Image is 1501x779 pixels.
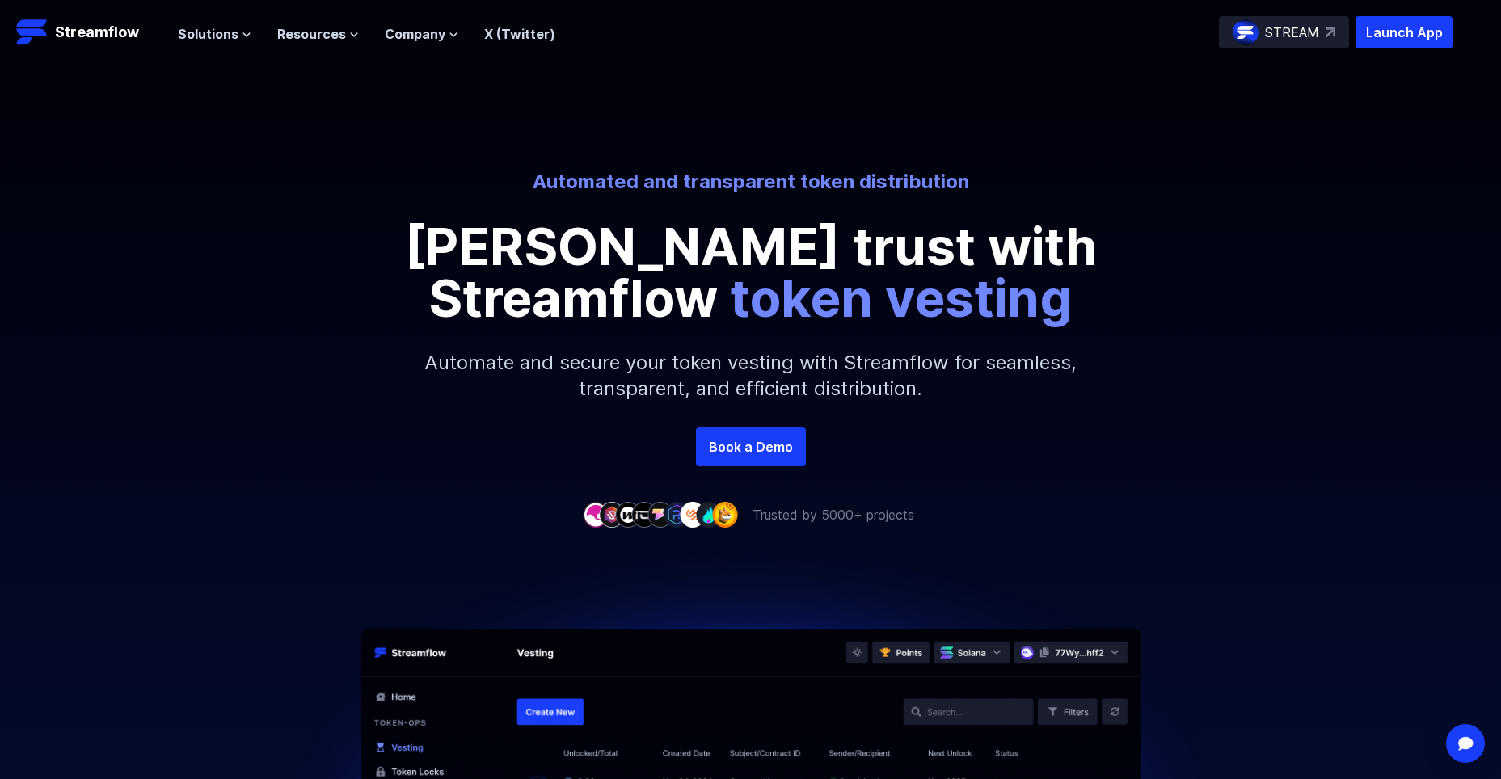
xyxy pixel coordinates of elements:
button: Company [385,24,458,44]
img: company-9 [712,502,738,527]
p: [PERSON_NAME] trust with Streamflow [387,221,1115,324]
img: Streamflow Logo [16,16,48,48]
img: company-1 [583,502,609,527]
div: Open Intercom Messenger [1446,724,1485,763]
a: Streamflow [16,16,162,48]
button: Resources [277,24,359,44]
a: X (Twitter) [484,26,555,42]
img: company-4 [631,502,657,527]
span: token vesting [730,267,1073,329]
p: STREAM [1265,23,1319,42]
img: company-7 [680,502,706,527]
img: company-5 [647,502,673,527]
p: Automated and transparent token distribution [303,169,1199,195]
p: Automate and secure your token vesting with Streamflow for seamless, transparent, and efficient d... [403,324,1098,427]
img: streamflow-logo-circle.png [1233,19,1259,45]
img: top-right-arrow.svg [1326,27,1335,37]
img: company-2 [599,502,625,527]
p: Streamflow [55,21,139,44]
img: company-6 [664,502,689,527]
a: STREAM [1219,16,1349,48]
span: Company [385,24,445,44]
button: Solutions [178,24,251,44]
img: company-3 [615,502,641,527]
a: Book a Demo [696,427,806,466]
p: Trusted by 5000+ projects [753,505,914,524]
img: company-8 [696,502,722,527]
span: Resources [277,24,346,44]
button: Launch App [1356,16,1453,48]
span: Solutions [178,24,238,44]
